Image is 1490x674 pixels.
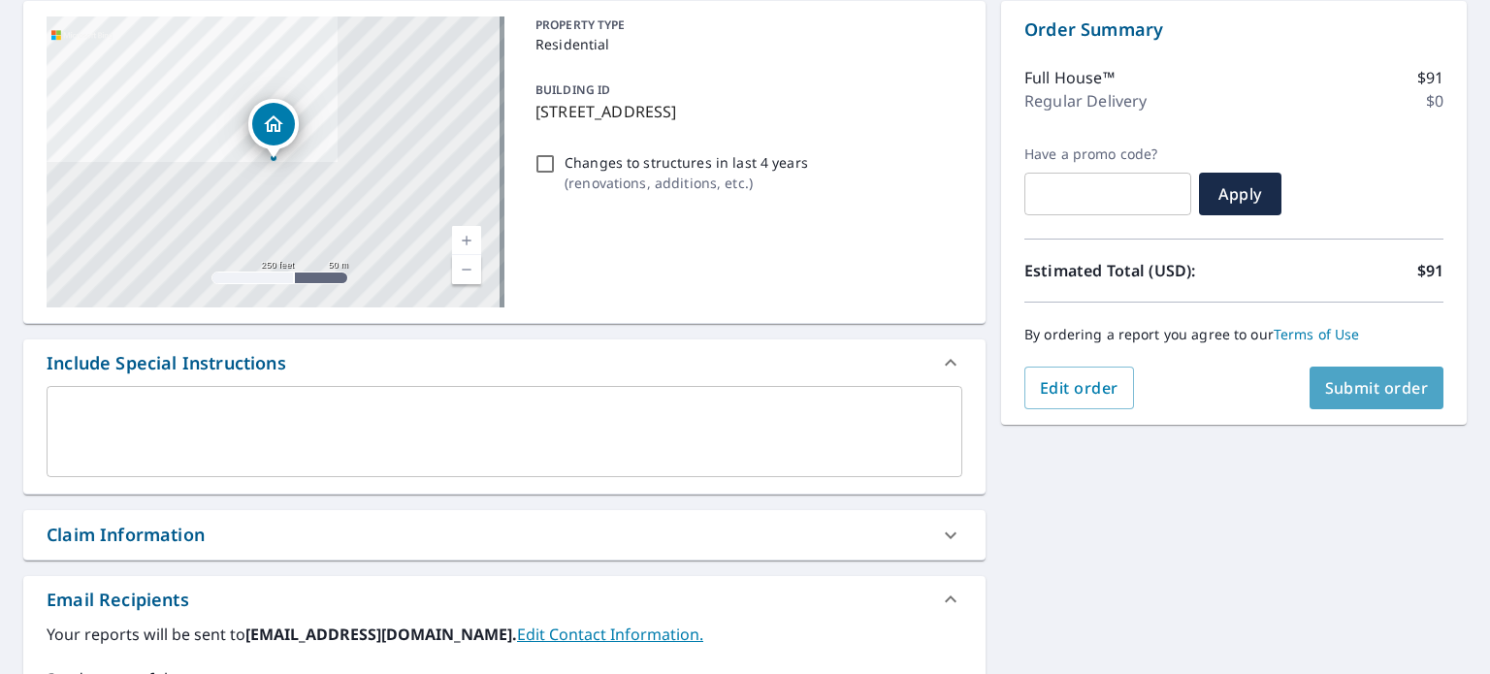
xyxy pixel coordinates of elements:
label: Your reports will be sent to [47,623,962,646]
div: Email Recipients [23,576,986,623]
div: Dropped pin, building 1, Residential property, 9069 Lupine Dr Reynoldsburg, OH 43068 [248,99,299,159]
p: $0 [1426,89,1443,112]
a: EditContactInfo [517,624,703,645]
p: Residential [535,34,955,54]
div: Claim Information [47,522,205,548]
b: [EMAIL_ADDRESS][DOMAIN_NAME]. [245,624,517,645]
span: Submit order [1325,377,1429,399]
a: Current Level 17, Zoom Out [452,255,481,284]
label: Have a promo code? [1024,145,1191,163]
span: Edit order [1040,377,1118,399]
a: Terms of Use [1274,325,1360,343]
div: Include Special Instructions [23,339,986,386]
p: PROPERTY TYPE [535,16,955,34]
p: Full House™ [1024,66,1115,89]
p: [STREET_ADDRESS] [535,100,955,123]
p: $91 [1417,259,1443,282]
button: Edit order [1024,367,1134,409]
span: Apply [1215,183,1266,205]
p: Changes to structures in last 4 years [565,152,808,173]
p: BUILDING ID [535,81,610,98]
div: Email Recipients [47,587,189,613]
p: Order Summary [1024,16,1443,43]
p: ( renovations, additions, etc. ) [565,173,808,193]
div: Include Special Instructions [47,350,286,376]
p: Estimated Total (USD): [1024,259,1234,282]
div: Claim Information [23,510,986,560]
p: $91 [1417,66,1443,89]
button: Submit order [1310,367,1444,409]
p: By ordering a report you agree to our [1024,326,1443,343]
button: Apply [1199,173,1281,215]
p: Regular Delivery [1024,89,1147,112]
a: Current Level 17, Zoom In [452,226,481,255]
